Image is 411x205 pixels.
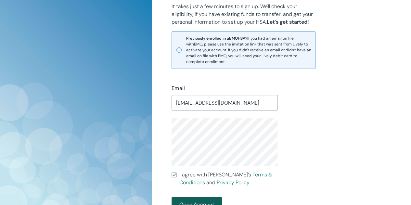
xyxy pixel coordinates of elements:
span: I agree with [PERSON_NAME]’s and [179,171,277,186]
a: Privacy Policy [217,179,250,186]
strong: Let's get started! [267,19,309,25]
label: Email [172,84,185,92]
p: It takes just a few minutes to sign up. We'll check your eligibility, if you have existing funds ... [172,3,315,26]
span: If you had an email on file with BMO , please use the invitation link that was sent from Lively t... [186,35,311,65]
strong: Previously enrolled in a BMO HSA? [186,36,247,41]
